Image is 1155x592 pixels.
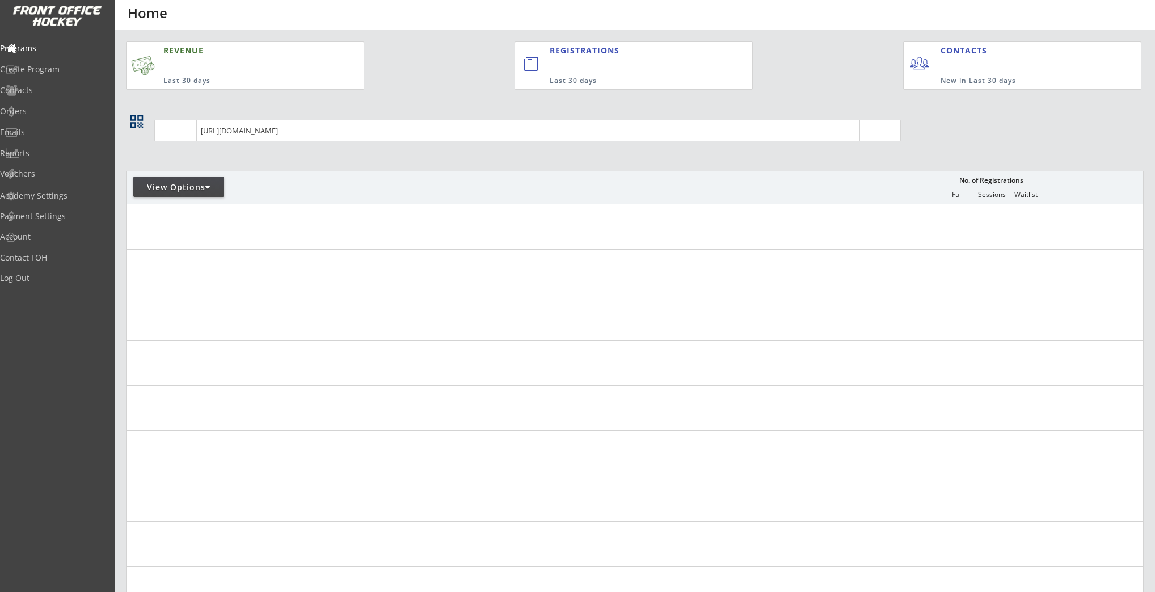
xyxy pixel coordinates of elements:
[941,76,1088,86] div: New in Last 30 days
[1009,191,1043,199] div: Waitlist
[133,182,224,193] div: View Options
[550,45,700,56] div: REGISTRATIONS
[940,191,974,199] div: Full
[163,76,309,86] div: Last 30 days
[163,45,309,56] div: REVENUE
[550,76,706,86] div: Last 30 days
[975,191,1009,199] div: Sessions
[941,45,992,56] div: CONTACTS
[128,113,145,130] button: qr_code
[956,177,1026,184] div: No. of Registrations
